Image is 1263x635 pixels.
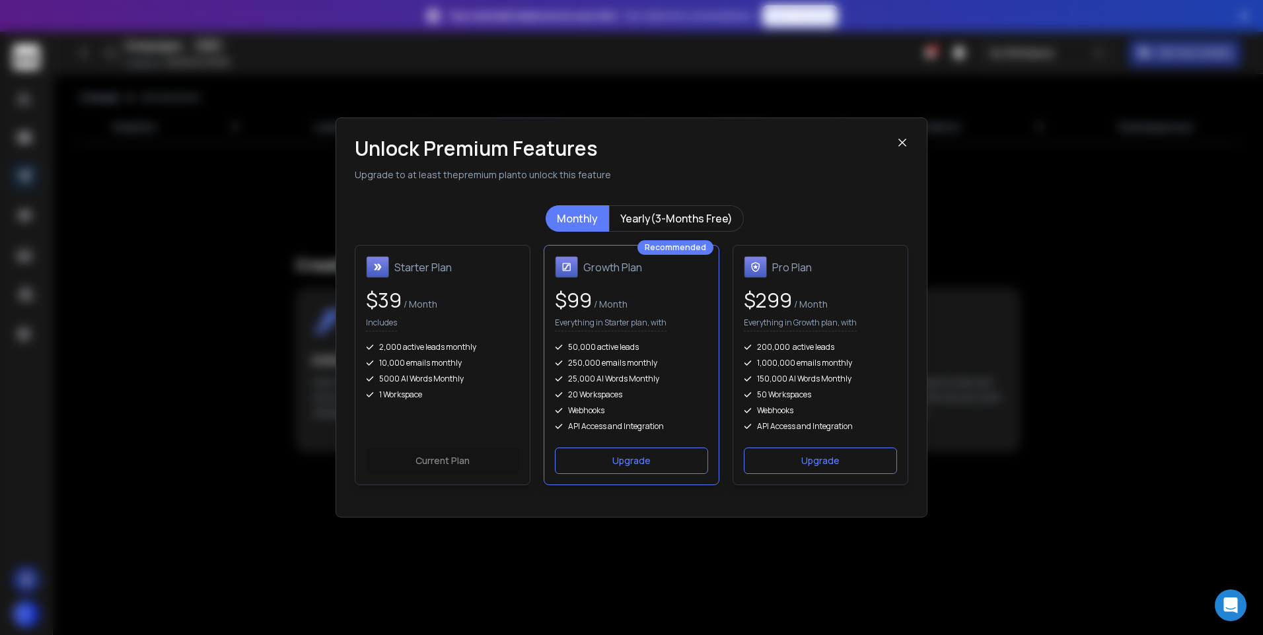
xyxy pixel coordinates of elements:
div: Webhooks [744,405,897,416]
p: Everything in Starter plan, with [555,317,667,331]
p: Includes [366,317,397,331]
button: Upgrade [744,448,897,474]
div: 10,000 emails monthly [366,358,519,368]
button: Monthly [546,205,609,232]
p: Everything in Growth plan, with [744,317,857,331]
div: 20 Workspaces [555,389,708,400]
div: Open Intercom Messenger [1215,589,1246,621]
h1: Pro Plan [772,259,812,275]
p: Upgrade to at least the premium plan to unlock this feature [355,168,896,182]
div: Recommended [637,240,713,255]
div: API Access and Integration [744,421,897,432]
div: 150,000 AI Words Monthly [744,374,897,384]
span: $ 39 [366,286,402,314]
span: / Month [402,298,437,310]
img: Pro Plan icon [744,256,767,279]
h1: Unlock Premium Features [355,137,896,160]
div: 200,000 active leads [744,342,897,352]
div: 25,000 AI Words Monthly [555,374,708,384]
div: 1,000,000 emails monthly [744,358,897,368]
div: API Access and Integration [555,421,708,432]
div: 5000 AI Words Monthly [366,374,519,384]
h1: Growth Plan [583,259,642,275]
div: 1 Workspace [366,389,519,400]
span: $ 99 [555,286,592,314]
span: / Month [792,298,828,310]
button: Yearly(3-Months Free) [609,205,744,232]
img: Growth Plan icon [555,256,578,279]
div: 50 Workspaces [744,389,897,400]
div: Webhooks [555,405,708,416]
div: 50,000 active leads [555,342,708,352]
img: Starter Plan icon [366,256,389,279]
h1: Starter Plan [394,259,452,275]
span: $ 299 [744,286,792,314]
button: Upgrade [555,448,708,474]
div: 250,000 emails monthly [555,358,708,368]
div: 2,000 active leads monthly [366,342,519,352]
span: / Month [592,298,628,310]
